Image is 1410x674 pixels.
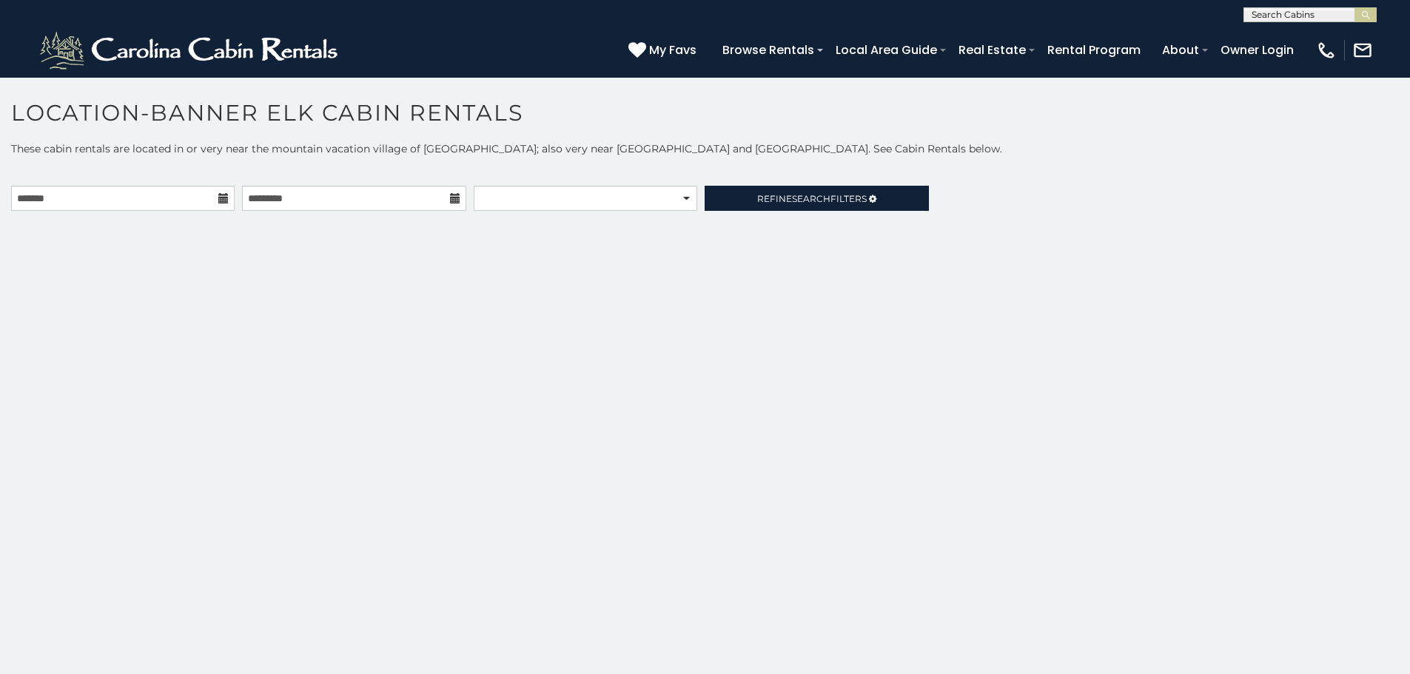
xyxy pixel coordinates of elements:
a: Local Area Guide [828,37,944,63]
span: Refine Filters [757,193,867,204]
a: RefineSearchFilters [705,186,928,211]
a: Real Estate [951,37,1033,63]
span: My Favs [649,41,696,59]
img: mail-regular-white.png [1352,40,1373,61]
a: Owner Login [1213,37,1301,63]
a: Rental Program [1040,37,1148,63]
span: Search [792,193,830,204]
a: My Favs [628,41,700,60]
img: phone-regular-white.png [1316,40,1337,61]
a: Browse Rentals [715,37,822,63]
img: White-1-2.png [37,28,344,73]
a: About [1155,37,1206,63]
